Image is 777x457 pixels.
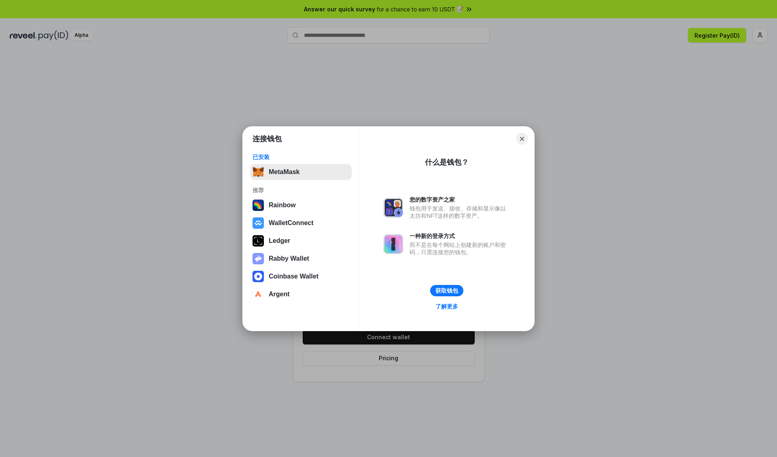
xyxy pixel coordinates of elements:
[253,134,282,144] h1: 连接钱包
[250,286,352,302] button: Argent
[253,200,264,211] img: svg+xml,%3Csvg%20width%3D%22120%22%20height%3D%22120%22%20viewBox%3D%220%200%20120%20120%22%20fil...
[410,196,510,203] div: 您的数字资产之家
[435,287,458,294] div: 获取钱包
[253,187,349,194] div: 推荐
[253,253,264,264] img: svg+xml,%3Csvg%20xmlns%3D%22http%3A%2F%2Fwww.w3.org%2F2000%2Fsvg%22%20fill%3D%22none%22%20viewBox...
[384,234,403,254] img: svg+xml,%3Csvg%20xmlns%3D%22http%3A%2F%2Fwww.w3.org%2F2000%2Fsvg%22%20fill%3D%22none%22%20viewBox...
[431,301,463,312] a: 了解更多
[253,235,264,247] img: svg+xml,%3Csvg%20xmlns%3D%22http%3A%2F%2Fwww.w3.org%2F2000%2Fsvg%22%20width%3D%2228%22%20height%3...
[269,202,296,209] div: Rainbow
[430,285,463,296] button: 获取钱包
[250,268,352,285] button: Coinbase Wallet
[384,198,403,217] img: svg+xml,%3Csvg%20xmlns%3D%22http%3A%2F%2Fwww.w3.org%2F2000%2Fsvg%22%20fill%3D%22none%22%20viewBox...
[253,217,264,229] img: svg+xml,%3Csvg%20width%3D%2228%22%20height%3D%2228%22%20viewBox%3D%220%200%2028%2028%22%20fill%3D...
[269,291,290,298] div: Argent
[253,289,264,300] img: svg+xml,%3Csvg%20width%3D%2228%22%20height%3D%2228%22%20viewBox%3D%220%200%2028%2028%22%20fill%3D...
[410,232,510,240] div: 一种新的登录方式
[253,153,349,161] div: 已安装
[269,168,299,176] div: MetaMask
[410,241,510,256] div: 而不是在每个网站上创建新的账户和密码，只需连接您的钱包。
[435,303,458,310] div: 了解更多
[250,164,352,180] button: MetaMask
[269,255,309,262] div: Rabby Wallet
[269,273,318,280] div: Coinbase Wallet
[250,251,352,267] button: Rabby Wallet
[253,166,264,178] img: svg+xml,%3Csvg%20fill%3D%22none%22%20height%3D%2233%22%20viewBox%3D%220%200%2035%2033%22%20width%...
[250,233,352,249] button: Ledger
[253,271,264,282] img: svg+xml,%3Csvg%20width%3D%2228%22%20height%3D%2228%22%20viewBox%3D%220%200%2028%2028%22%20fill%3D...
[425,157,469,167] div: 什么是钱包？
[269,237,290,244] div: Ledger
[250,215,352,231] button: WalletConnect
[516,133,528,145] button: Close
[250,197,352,213] button: Rainbow
[269,219,314,227] div: WalletConnect
[410,205,510,219] div: 钱包用于发送、接收、存储和显示像以太坊和NFT这样的数字资产。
